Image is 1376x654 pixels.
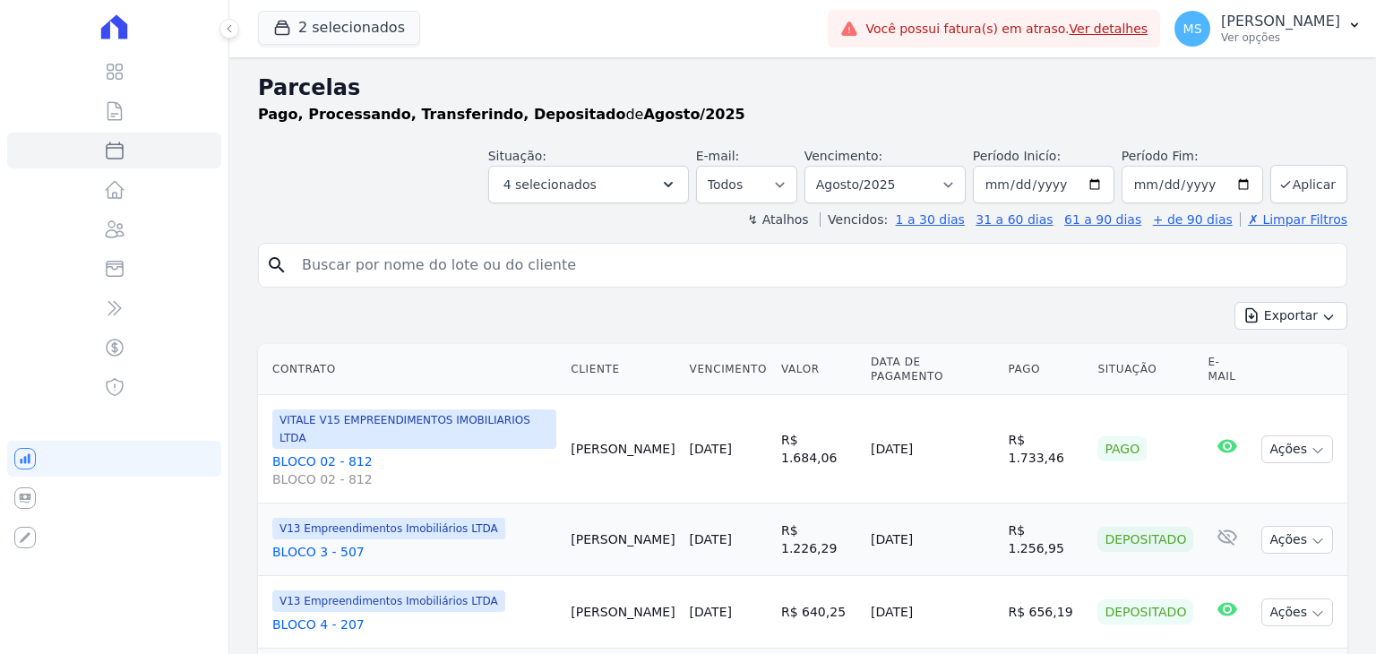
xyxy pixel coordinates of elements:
td: R$ 640,25 [774,576,864,649]
label: Selecionar todos [532,222,632,236]
p: [PERSON_NAME] [1221,13,1340,30]
a: Ver detalhes [1070,22,1148,36]
th: Contrato [258,344,563,395]
label: Cancelado [532,354,595,367]
a: + de 90 dias [1153,212,1233,227]
a: BLOCO 4 - 207 [272,615,556,633]
span: VITALE V15 EMPREENDIMENTOS IMOBILIARIOS LTDA [272,409,556,449]
label: Agendado [532,254,592,268]
label: Vencimento: [804,149,882,163]
strong: Agosto/2025 [643,106,744,123]
a: 1 a 30 dias [896,212,965,227]
span: 4 selecionados [503,174,597,195]
label: Processando [532,329,607,342]
td: R$ 1.256,95 [1001,503,1090,576]
label: Vencidos: [820,212,888,227]
button: Aplicar [624,396,675,422]
label: Pago [532,305,561,318]
a: ✗ Limpar Filtros [1240,212,1347,227]
th: Data de Pagamento [864,344,1002,395]
h2: Parcelas [258,72,1347,104]
button: MS [PERSON_NAME] Ver opções [1160,4,1376,54]
a: [DATE] [690,605,732,619]
div: Pago [1097,436,1147,461]
button: Aplicar [1270,165,1347,203]
span: BLOCO 02 - 812 [272,470,556,488]
button: Ações [1261,526,1333,554]
td: [PERSON_NAME] [563,576,682,649]
th: Situação [1090,344,1200,395]
label: Período Fim: [1122,147,1263,166]
label: Período Inicío: [973,149,1061,163]
span: V13 Empreendimentos Imobiliários LTDA [272,590,505,612]
td: R$ 1.684,06 [774,395,864,503]
button: Ações [1261,598,1333,626]
p: Ver opções [1221,30,1340,45]
label: Vencido [532,378,579,392]
label: ↯ Atalhos [747,212,808,227]
span: Você possui fatura(s) em atraso. [865,20,1148,39]
i: search [266,254,288,276]
button: Ações [1261,435,1333,463]
div: Depositado [1097,527,1193,552]
a: [DATE] [690,532,732,546]
td: [PERSON_NAME] [563,395,682,503]
button: Exportar [1234,302,1347,330]
span: V13 Empreendimentos Imobiliários LTDA [272,518,505,539]
td: [DATE] [864,395,1002,503]
div: Depositado [1097,599,1193,624]
p: de [258,104,745,125]
button: 2 selecionados [258,11,420,45]
a: 31 a 60 dias [976,212,1053,227]
strong: Pago, Processando, Transferindo, Depositado [258,106,625,123]
label: E-mail: [696,149,740,163]
a: BLOCO 3 - 507 [272,543,556,561]
label: Em Aberto [532,280,595,293]
th: Valor [774,344,864,395]
td: R$ 656,19 [1001,576,1090,649]
td: [PERSON_NAME] [563,503,682,576]
td: [DATE] [864,503,1002,576]
button: 4 selecionados [488,166,689,203]
th: Pago [1001,344,1090,395]
a: [DATE] [690,442,732,456]
td: [DATE] [864,576,1002,649]
td: R$ 1.733,46 [1001,395,1090,503]
label: Situação: [488,149,546,163]
span: MS [1183,22,1202,35]
a: 61 a 90 dias [1064,212,1141,227]
th: E-mail [1200,344,1254,395]
a: BLOCO 02 - 812BLOCO 02 - 812 [272,452,556,488]
input: Buscar por nome do lote ou do cliente [291,247,1339,283]
td: R$ 1.226,29 [774,503,864,576]
th: Vencimento [683,344,774,395]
